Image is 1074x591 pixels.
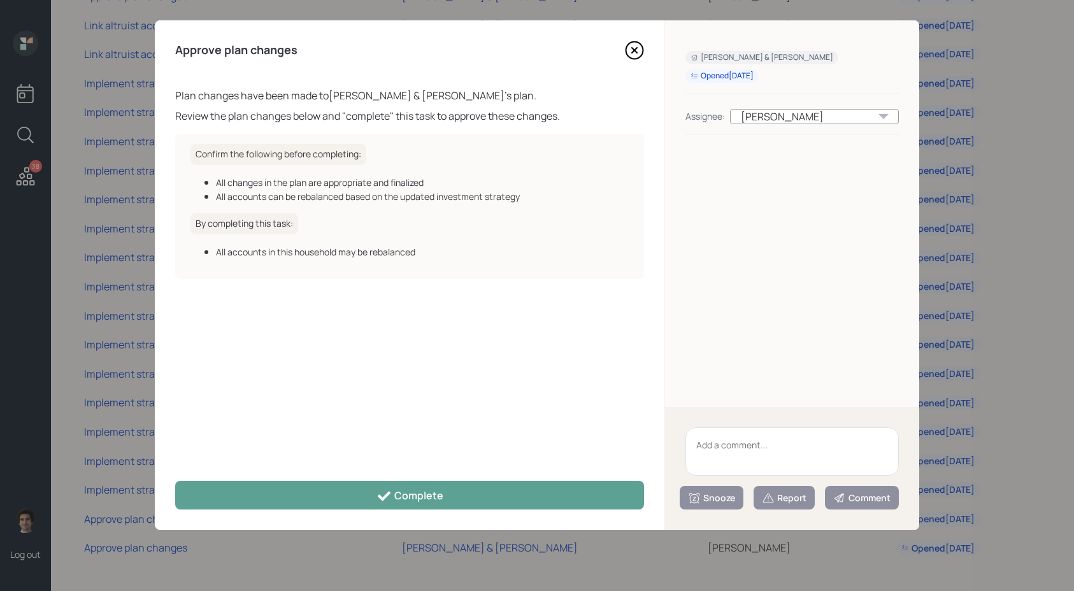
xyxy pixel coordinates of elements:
div: [PERSON_NAME] & [PERSON_NAME] [691,52,833,63]
div: Report [762,492,806,504]
button: Comment [825,486,899,509]
div: Snooze [688,492,735,504]
button: Report [754,486,815,509]
button: Complete [175,481,644,509]
h6: Confirm the following before completing: [190,144,366,165]
div: Assignee: [685,110,725,123]
button: Snooze [680,486,743,509]
h4: Approve plan changes [175,43,297,57]
div: All accounts can be rebalanced based on the updated investment strategy [216,190,629,203]
div: Plan changes have been made to [PERSON_NAME] & [PERSON_NAME] 's plan. [175,88,644,103]
div: [PERSON_NAME] [730,109,899,124]
div: All accounts in this household may be rebalanced [216,245,629,259]
div: Review the plan changes below and "complete" this task to approve these changes. [175,108,644,124]
div: Complete [376,488,443,504]
div: Opened [DATE] [691,71,754,82]
div: All changes in the plan are appropriate and finalized [216,176,629,189]
h6: By completing this task: [190,213,298,234]
div: Comment [833,492,891,504]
